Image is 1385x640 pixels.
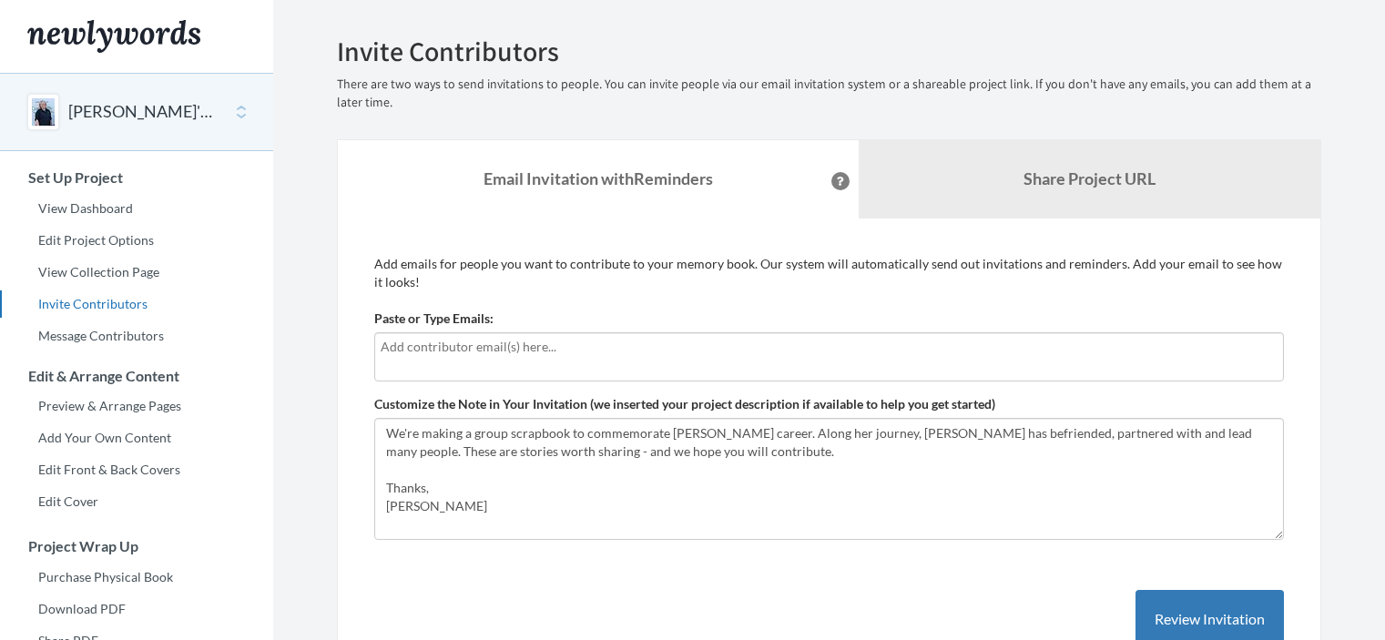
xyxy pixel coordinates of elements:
h3: Edit & Arrange Content [1,368,273,384]
label: Paste or Type Emails: [374,310,494,328]
label: Customize the Note in Your Invitation (we inserted your project description if available to help ... [374,395,995,413]
p: Add emails for people you want to contribute to your memory book. Our system will automatically s... [374,255,1284,291]
b: Share Project URL [1023,168,1156,188]
strong: Email Invitation with Reminders [484,168,713,188]
p: There are two ways to send invitations to people. You can invite people via our email invitation ... [337,76,1321,112]
h3: Set Up Project [1,169,273,186]
h3: Project Wrap Up [1,538,273,554]
img: Newlywords logo [27,20,200,53]
h2: Invite Contributors [337,36,1321,66]
button: [PERSON_NAME]'s Retirement [68,100,216,124]
textarea: We're making a group scrapbook to commemorate [PERSON_NAME] career. Along her journey, [PERSON_NA... [374,418,1284,540]
input: Add contributor email(s) here... [381,337,1278,357]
